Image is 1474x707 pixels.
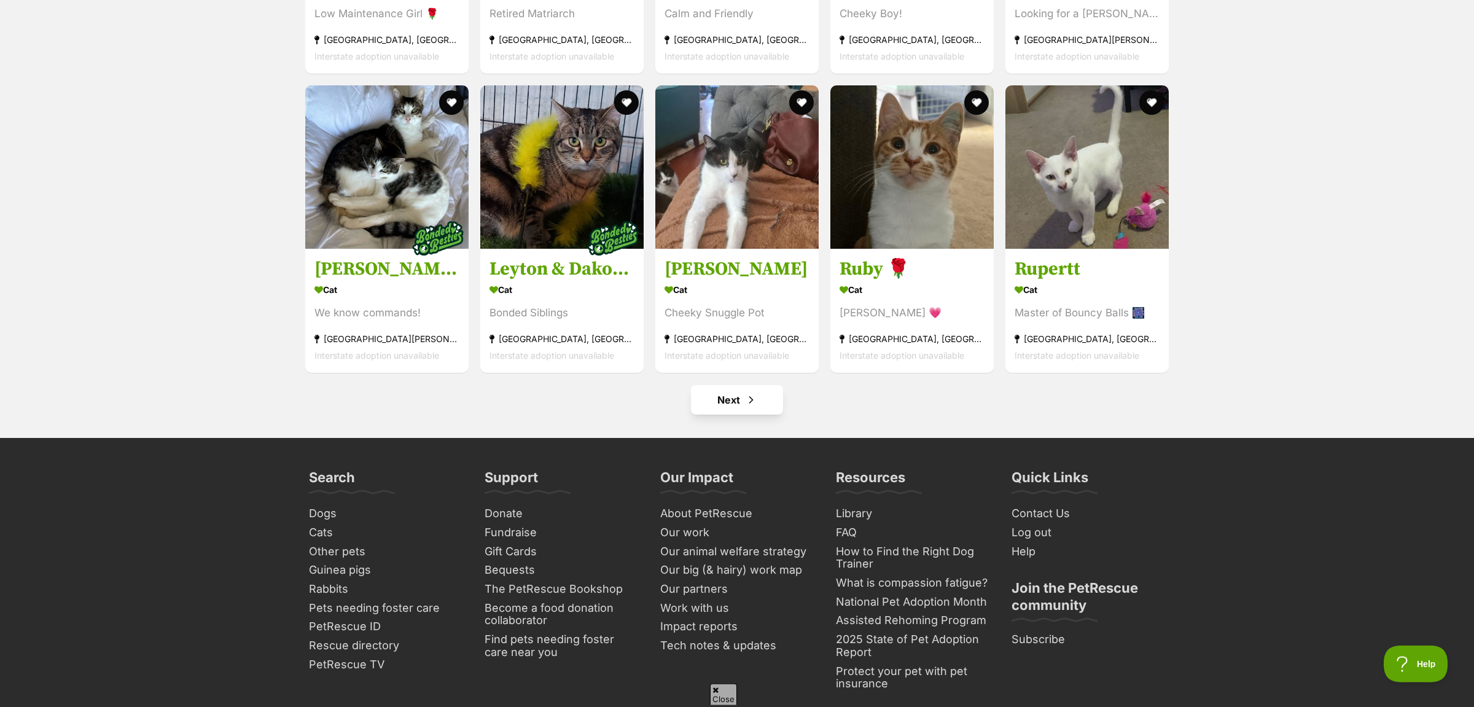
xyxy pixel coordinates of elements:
a: Library [831,504,994,523]
a: Subscribe [1007,630,1170,649]
span: Interstate adoption unavailable [314,350,439,361]
a: Our work [655,523,819,542]
button: favourite [439,90,464,115]
div: [GEOGRAPHIC_DATA], [GEOGRAPHIC_DATA] [489,31,634,48]
img: bonded besties [407,208,469,269]
img: Leyton & Dakota 🐈‍⬛🌺 [480,85,644,249]
a: Our partners [655,580,819,599]
div: [GEOGRAPHIC_DATA], [GEOGRAPHIC_DATA] [314,31,459,48]
span: Interstate adoption unavailable [840,350,964,361]
div: We know commands! [314,305,459,321]
span: Interstate adoption unavailable [1015,350,1139,361]
a: Rescue directory [304,636,467,655]
a: Our big (& hairy) work map [655,561,819,580]
a: Fundraise [480,523,643,542]
div: Cheeky Snuggle Pot [665,305,809,321]
img: bonded besties [582,208,644,269]
div: Cat [489,281,634,299]
a: Rabbits [304,580,467,599]
a: Other pets [304,542,467,561]
div: [GEOGRAPHIC_DATA], [GEOGRAPHIC_DATA] [665,330,809,347]
a: Cats [304,523,467,542]
span: Interstate adoption unavailable [314,51,439,61]
a: Contact Us [1007,504,1170,523]
h3: Rupertt [1015,257,1160,281]
nav: Pagination [304,385,1170,415]
div: Looking for a [PERSON_NAME] Home [1015,6,1160,22]
h3: Leyton & Dakota 🐈‍⬛🌺 [489,257,634,281]
a: Bequests [480,561,643,580]
a: Tech notes & updates [655,636,819,655]
button: favourite [964,90,989,115]
div: Calm and Friendly [665,6,809,22]
a: 2025 State of Pet Adoption Report [831,630,994,662]
span: Interstate adoption unavailable [665,350,789,361]
div: [GEOGRAPHIC_DATA], [GEOGRAPHIC_DATA] [840,31,985,48]
a: Become a food donation collaborator [480,599,643,630]
a: National Pet Adoption Month [831,593,994,612]
img: Lottie and Tilly 🌸🌻 [305,85,469,249]
div: Master of Bouncy Balls 🎆 [1015,305,1160,321]
a: Ruby 🌹 Cat [PERSON_NAME] 💗 [GEOGRAPHIC_DATA], [GEOGRAPHIC_DATA] Interstate adoption unavailable f... [830,248,994,373]
h3: [PERSON_NAME] [665,257,809,281]
div: Retired Matriarch [489,6,634,22]
div: Bonded Siblings [489,305,634,321]
a: Rupertt Cat Master of Bouncy Balls 🎆 [GEOGRAPHIC_DATA], [GEOGRAPHIC_DATA] Interstate adoption una... [1005,248,1169,373]
div: Cheeky Boy! [840,6,985,22]
a: Protect your pet with pet insurance [831,662,994,693]
a: Find pets needing foster care near you [480,630,643,662]
a: Donate [480,504,643,523]
div: [GEOGRAPHIC_DATA], [GEOGRAPHIC_DATA] [665,31,809,48]
a: FAQ [831,523,994,542]
a: The PetRescue Bookshop [480,580,643,599]
span: Interstate adoption unavailable [489,350,614,361]
span: Interstate adoption unavailable [840,51,964,61]
a: Help [1007,542,1170,561]
iframe: Help Scout Beacon - Open [1384,646,1449,682]
a: PetRescue ID [304,617,467,636]
img: Rupertt [1005,85,1169,249]
span: Interstate adoption unavailable [489,51,614,61]
button: favourite [789,90,814,115]
h3: Resources [836,469,905,493]
span: Interstate adoption unavailable [665,51,789,61]
a: Pets needing foster care [304,599,467,618]
span: Close [710,684,737,705]
h3: Search [309,469,355,493]
button: favourite [1139,90,1164,115]
h3: [PERSON_NAME] and [PERSON_NAME] 🌸🌻 [314,257,459,281]
div: [GEOGRAPHIC_DATA][PERSON_NAME], [GEOGRAPHIC_DATA] [314,330,459,347]
a: Assisted Rehoming Program [831,611,994,630]
div: [GEOGRAPHIC_DATA], [GEOGRAPHIC_DATA] [1015,330,1160,347]
div: [GEOGRAPHIC_DATA], [GEOGRAPHIC_DATA] [489,330,634,347]
a: [PERSON_NAME] and [PERSON_NAME] 🌸🌻 Cat We know commands! [GEOGRAPHIC_DATA][PERSON_NAME], [GEOGRAP... [305,248,469,373]
a: Dogs [304,504,467,523]
div: [PERSON_NAME] 💗 [840,305,985,321]
div: Low Maintenance Girl 🌹 [314,6,459,22]
div: Cat [840,281,985,299]
a: Work with us [655,599,819,618]
h3: Support [485,469,538,493]
div: Cat [1015,281,1160,299]
a: What is compassion fatigue? [831,574,994,593]
h3: Ruby 🌹 [840,257,985,281]
a: How to Find the Right Dog Trainer [831,542,994,574]
a: Our animal welfare strategy [655,542,819,561]
h3: Join the PetRescue community [1012,579,1165,621]
h3: Our Impact [660,469,733,493]
a: [PERSON_NAME] Cat Cheeky Snuggle Pot [GEOGRAPHIC_DATA], [GEOGRAPHIC_DATA] Interstate adoption una... [655,248,819,373]
button: favourite [614,90,639,115]
a: PetRescue TV [304,655,467,674]
div: Cat [665,281,809,299]
div: [GEOGRAPHIC_DATA], [GEOGRAPHIC_DATA] [840,330,985,347]
a: Impact reports [655,617,819,636]
div: [GEOGRAPHIC_DATA][PERSON_NAME], [GEOGRAPHIC_DATA] [1015,31,1160,48]
h3: Quick Links [1012,469,1088,493]
a: Next page [691,385,783,415]
span: Interstate adoption unavailable [1015,51,1139,61]
a: Log out [1007,523,1170,542]
img: Marty [655,85,819,249]
a: Leyton & Dakota 🐈‍⬛🌺 Cat Bonded Siblings [GEOGRAPHIC_DATA], [GEOGRAPHIC_DATA] Interstate adoption... [480,248,644,373]
a: About PetRescue [655,504,819,523]
a: Gift Cards [480,542,643,561]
